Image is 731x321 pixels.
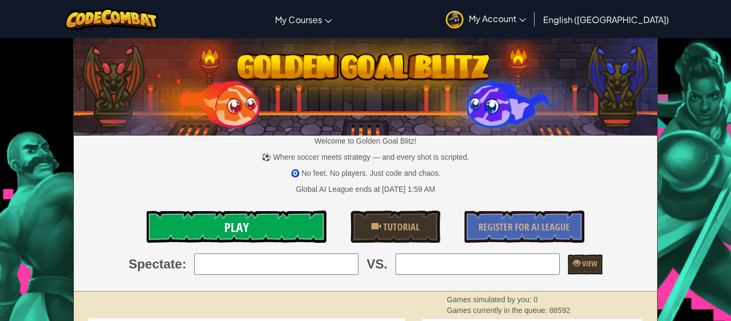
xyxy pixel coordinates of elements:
[224,219,249,236] span: Play
[581,258,597,268] span: View
[367,255,387,273] span: VS.
[447,306,549,315] span: Games currently in the queue:
[550,306,570,315] span: 88592
[74,136,658,146] p: Welcome to Golden Goal Blitz!
[74,34,658,136] img: Golden Goal
[65,8,158,30] img: CodeCombat logo
[543,14,669,25] span: English ([GEOGRAPHIC_DATA])
[270,5,337,34] a: My Courses
[469,13,526,24] span: My Account
[296,184,435,195] div: Global AI League ends at [DATE] 1:59 AM
[538,5,674,34] a: English ([GEOGRAPHIC_DATA])
[128,255,182,273] span: Spectate
[465,211,584,243] a: Register for AI League
[381,220,420,234] span: Tutorial
[182,255,186,273] span: :
[275,14,322,25] span: My Courses
[447,295,534,304] span: Games simulated by you:
[446,11,463,28] img: avatar
[351,211,440,243] a: Tutorial
[534,295,538,304] span: 0
[440,2,531,36] a: My Account
[74,152,658,162] p: ⚽ Where soccer meets strategy — and every shot is scripted.
[74,168,658,178] p: 🧿 No feet. No players. Just code and chaos.
[478,220,570,234] span: Register for AI League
